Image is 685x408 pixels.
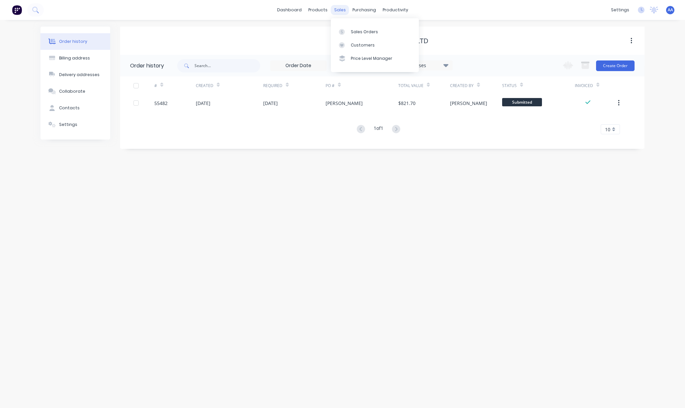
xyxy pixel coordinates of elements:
div: [DATE] [263,100,278,107]
div: # [154,83,157,89]
div: Collaborate [59,88,85,94]
div: productivity [379,5,412,15]
div: Status [502,76,575,95]
div: Sales Orders [351,29,378,35]
div: [DATE] [196,100,210,107]
div: Required [263,83,282,89]
button: Delivery addresses [40,66,110,83]
img: Factory [12,5,22,15]
button: Collaborate [40,83,110,100]
button: Billing address [40,50,110,66]
div: Total Value [398,76,450,95]
div: sales [331,5,349,15]
div: $821.70 [398,100,416,107]
div: [PERSON_NAME] [326,100,363,107]
a: Sales Orders [331,25,419,38]
div: Required [263,76,326,95]
div: Status [502,83,517,89]
div: Created By [450,76,502,95]
div: Created [196,83,213,89]
div: 1 of 1 [374,125,383,134]
div: purchasing [349,5,379,15]
div: 12 Statuses [397,62,452,69]
div: PO # [326,76,398,95]
span: 10 [605,126,610,133]
a: dashboard [274,5,305,15]
a: Customers [331,39,419,52]
button: Contacts [40,100,110,116]
span: AA [668,7,673,13]
input: Search... [194,59,260,72]
div: Price Level Manager [351,55,392,61]
div: Settings [59,122,77,128]
input: Order Date [270,61,326,71]
div: Order history [59,39,87,45]
div: Created By [450,83,474,89]
div: Billing address [59,55,90,61]
div: [PERSON_NAME] [450,100,487,107]
button: Create Order [596,60,635,71]
a: Price Level Manager [331,52,419,65]
div: 55482 [154,100,168,107]
div: PO # [326,83,335,89]
div: settings [608,5,633,15]
div: Created [196,76,263,95]
div: Order history [130,62,164,70]
div: Invoiced [575,76,616,95]
div: Customers [351,42,375,48]
div: Delivery addresses [59,72,100,78]
div: Total Value [398,83,423,89]
div: Contacts [59,105,80,111]
button: Settings [40,116,110,133]
div: products [305,5,331,15]
div: Invoiced [575,83,593,89]
button: Order history [40,33,110,50]
iframe: Intercom live chat [662,385,678,401]
div: # [154,76,196,95]
span: Submitted [502,98,542,106]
